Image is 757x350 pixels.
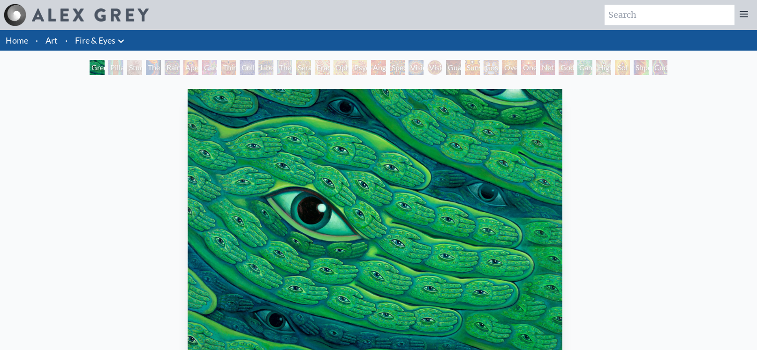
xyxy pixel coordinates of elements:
div: Aperture [183,60,198,75]
li: · [61,30,71,51]
div: Liberation Through Seeing [258,60,273,75]
li: · [32,30,42,51]
div: Guardian of Infinite Vision [446,60,461,75]
div: Godself [559,60,574,75]
div: Cannafist [577,60,592,75]
div: The Torch [146,60,161,75]
div: Sunyata [465,60,480,75]
div: Fractal Eyes [315,60,330,75]
div: Ophanic Eyelash [333,60,348,75]
a: Home [6,35,28,45]
div: Vision [PERSON_NAME] [427,60,442,75]
div: Spectral Lotus [390,60,405,75]
div: Net of Being [540,60,555,75]
a: Fire & Eyes [75,34,115,47]
div: Oversoul [502,60,517,75]
div: Rainbow Eye Ripple [165,60,180,75]
div: Higher Vision [596,60,611,75]
div: Vision Crystal [409,60,424,75]
div: Cannabis Sutra [202,60,217,75]
div: Collective Vision [240,60,255,75]
a: Art [45,34,58,47]
div: Cuddle [652,60,667,75]
div: The Seer [277,60,292,75]
div: Cosmic Elf [484,60,499,75]
div: Green Hand [90,60,105,75]
input: Search [605,5,734,25]
div: Pillar of Awareness [108,60,123,75]
div: One [521,60,536,75]
div: Study for the Great Turn [127,60,142,75]
div: Shpongled [634,60,649,75]
div: Third Eye Tears of Joy [221,60,236,75]
div: Sol Invictus [615,60,630,75]
div: Angel Skin [371,60,386,75]
div: Seraphic Transport Docking on the Third Eye [296,60,311,75]
div: Psychomicrograph of a Fractal Paisley Cherub Feather Tip [352,60,367,75]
